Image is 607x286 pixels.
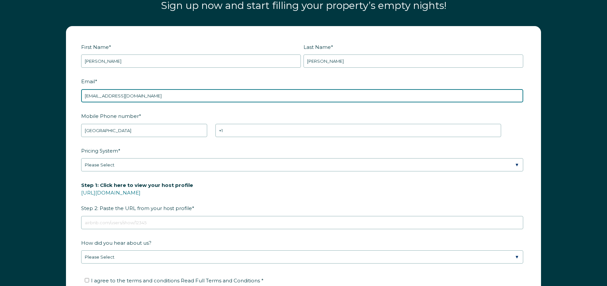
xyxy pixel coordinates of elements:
[81,42,109,52] span: First Name
[81,238,151,248] span: How did you hear about us?
[81,76,95,87] span: Email
[81,190,141,196] a: [URL][DOMAIN_NAME]
[81,216,523,229] input: airbnb.com/users/show/12345
[81,180,193,213] span: Step 2: Paste the URL from your host profile
[81,180,193,190] span: Step 1: Click here to view your host profile
[91,277,264,284] span: I agree to the terms and conditions
[179,277,261,284] a: Read Full Terms and Conditions
[181,277,260,284] span: Read Full Terms and Conditions
[303,42,331,52] span: Last Name
[81,111,139,121] span: Mobile Phone number
[85,278,89,282] input: I agree to the terms and conditions Read Full Terms and Conditions *
[81,146,118,156] span: Pricing System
